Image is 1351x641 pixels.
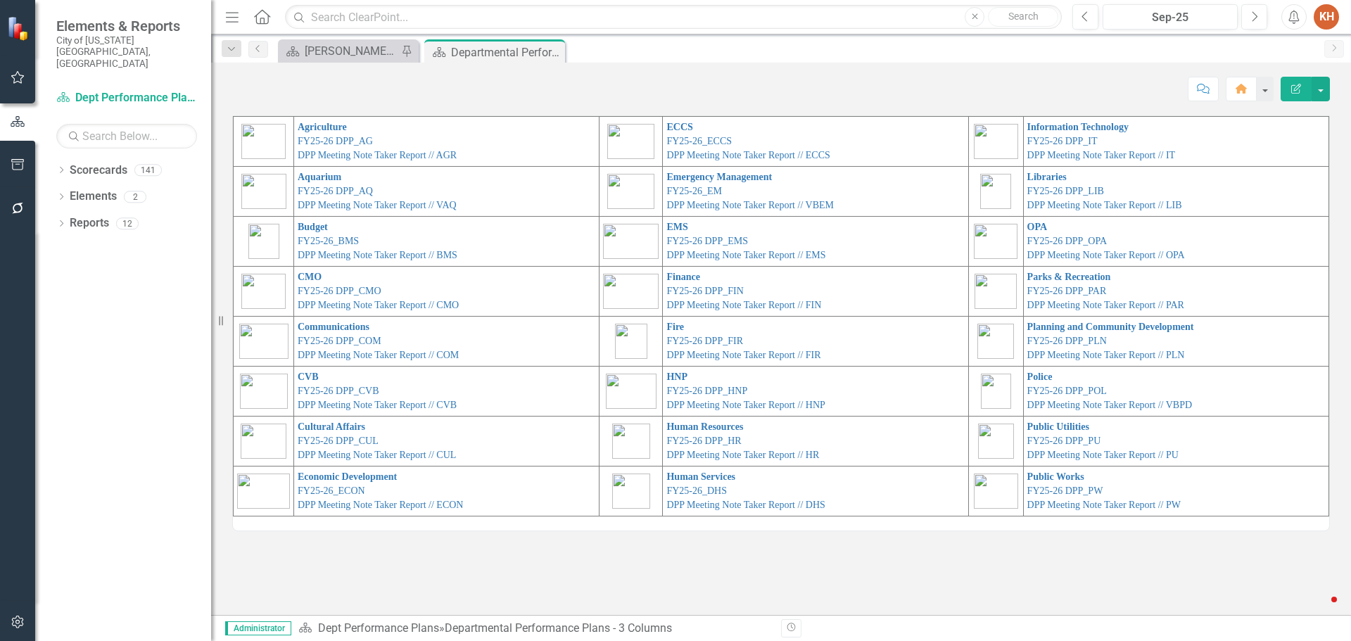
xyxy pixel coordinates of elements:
[298,300,459,310] a: DPP Meeting Note Taker Report // CMO
[240,374,288,409] img: Convention%20&%20Visitors%20Bureau.png
[1008,11,1039,22] span: Search
[666,400,825,410] a: DPP Meeting Note Taker Report // HNP
[1027,400,1192,410] a: DPP Meeting Note Taker Report // VBPD
[1027,250,1185,260] a: DPP Meeting Note Taker Report // OPA
[298,286,381,296] a: FY25-26 DPP_CMO
[612,474,650,509] img: Human%20Services.png
[134,164,162,176] div: 141
[666,372,687,382] a: HNP
[225,621,291,635] span: Administrator
[666,122,692,132] a: ECCS
[1027,122,1129,132] a: Information Technology
[298,400,457,410] a: DPP Meeting Note Taker Report // CVB
[241,424,286,459] img: Cultural%20Affairs.png
[666,322,684,332] a: Fire
[1027,172,1067,182] a: Libraries
[975,274,1017,309] img: Parks%20&%20Recreation.png
[298,250,457,260] a: DPP Meeting Note Taker Report // BMS
[1027,485,1103,496] a: FY25-26 DPP_PW
[298,421,365,432] a: Cultural Affairs
[318,621,439,635] a: Dept Performance Plans
[1108,9,1233,26] div: Sep-25
[1027,272,1111,282] a: Parks & Recreation
[1027,300,1184,310] a: DPP Meeting Note Taker Report // PAR
[1027,136,1098,146] a: FY25-26 DPP_IT
[298,621,770,637] div: »
[7,16,32,41] img: ClearPoint Strategy
[666,350,820,360] a: DPP Meeting Note Taker Report // FIR
[1027,500,1181,510] a: DPP Meeting Note Taker Report // PW
[666,300,821,310] a: DPP Meeting Note Taker Report // FIN
[56,124,197,148] input: Search Below...
[603,274,659,309] img: Finance.png
[666,200,834,210] a: DPP Meeting Note Taker Report // VBEM
[298,150,457,160] a: DPP Meeting Note Taker Report // AGR
[298,372,319,382] a: CVB
[298,436,379,446] a: FY25-26 DPP_CUL
[666,186,722,196] a: FY25-26_EM
[298,186,373,196] a: FY25-26 DPP_AQ
[298,350,459,360] a: DPP Meeting Note Taker Report // COM
[298,136,373,146] a: FY25-26 DPP_AG
[666,500,825,510] a: DPP Meeting Note Taker Report // DHS
[298,450,456,460] a: DPP Meeting Note Taker Report // CUL
[237,474,290,509] img: Economic%20Development.png
[305,42,398,60] div: [PERSON_NAME]'s Home
[1027,286,1107,296] a: FY25-26 DPP_PAR
[70,215,109,231] a: Reports
[666,236,748,246] a: FY25-26 DPP_EMS
[116,217,139,229] div: 12
[666,150,830,160] a: DPP Meeting Note Taker Report // ECCS
[603,224,659,259] img: Emergency%20Medical%20Services.png
[612,424,650,459] img: Human%20Resources.png
[298,222,328,232] a: Budget
[606,374,657,409] img: Housing%20&%20Neighborhood%20Preservation.png
[281,42,398,60] a: [PERSON_NAME]'s Home
[241,124,286,159] img: Agriculture.png
[974,124,1018,159] img: IT%20Logo.png
[666,272,699,282] a: Finance
[666,421,743,432] a: Human Resources
[1027,471,1084,482] a: Public Works
[298,336,381,346] a: FY25-26 DPP_COM
[666,386,747,396] a: FY25-26 DPP_HNP
[1027,322,1194,332] a: Planning and Community Development
[56,18,197,34] span: Elements & Reports
[666,336,743,346] a: FY25-26 DPP_FIR
[298,236,359,246] a: FY25-26_BMS
[1027,386,1107,396] a: FY25-26 DPP_POL
[285,5,1062,30] input: Search ClearPoint...
[239,324,288,359] img: Communications.png
[666,222,687,232] a: EMS
[666,436,741,446] a: FY25-26 DPP_HR
[988,7,1058,27] button: Search
[1027,436,1101,446] a: FY25-26 DPP_PU
[56,34,197,69] small: City of [US_STATE][GEOGRAPHIC_DATA], [GEOGRAPHIC_DATA]
[1303,593,1337,627] iframe: Intercom live chat
[298,386,379,396] a: FY25-26 DPP_CVB
[298,122,347,132] a: Agriculture
[977,324,1014,359] img: Planning%20&%20Community%20Development.png
[70,189,117,205] a: Elements
[1027,350,1185,360] a: DPP Meeting Note Taker Report // PLN
[980,174,1011,209] img: Libraries.png
[666,172,772,182] a: Emergency Management
[1027,336,1107,346] a: FY25-26 DPP_PLN
[978,424,1014,459] img: Public%20Utilities.png
[1027,236,1107,246] a: FY25-26 DPP_OPA
[451,44,562,61] div: Departmental Performance Plans - 3 Columns
[298,471,397,482] a: Economic Development
[615,324,647,359] img: Fire.png
[1027,222,1048,232] a: OPA
[1103,4,1238,30] button: Sep-25
[1027,372,1053,382] a: Police
[666,286,743,296] a: FY25-26 DPP_FIN
[298,200,457,210] a: DPP Meeting Note Taker Report // VAQ
[1027,450,1179,460] a: DPP Meeting Note Taker Report // PU
[70,163,127,179] a: Scorecards
[124,191,146,203] div: 2
[666,450,819,460] a: DPP Meeting Note Taker Report // HR
[298,485,365,496] a: FY25-26_ECON
[666,485,727,496] a: FY25-26_DHS
[666,471,735,482] a: Human Services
